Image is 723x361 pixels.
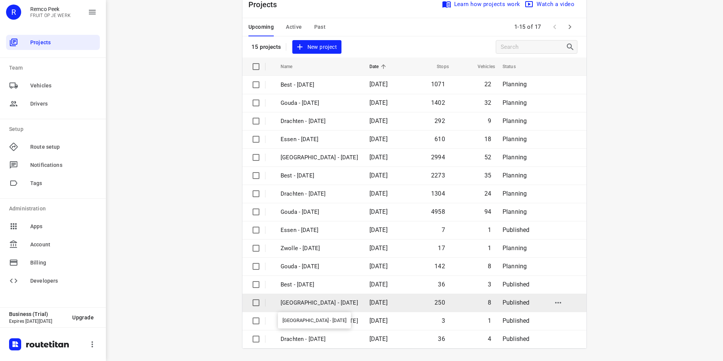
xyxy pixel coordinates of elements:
[281,171,358,180] p: Best - Monday
[442,317,445,324] span: 3
[431,190,445,197] span: 1304
[6,273,100,288] div: Developers
[503,81,527,88] span: Planning
[6,255,100,270] div: Billing
[369,81,388,88] span: [DATE]
[281,244,358,253] p: Zwolle - Friday
[488,335,491,342] span: 4
[66,311,100,324] button: Upgrade
[488,117,491,124] span: 9
[369,335,388,342] span: [DATE]
[442,226,445,233] span: 7
[281,153,358,162] p: Zwolle - Monday
[6,157,100,173] div: Notifications
[30,259,97,267] span: Billing
[286,22,302,32] span: Active
[281,299,358,307] p: [GEOGRAPHIC_DATA] - [DATE]
[9,311,66,317] p: Business (Trial)
[503,335,530,342] span: Published
[369,244,388,252] span: [DATE]
[434,117,445,124] span: 292
[9,64,100,72] p: Team
[6,219,100,234] div: Apps
[248,22,274,32] span: Upcoming
[30,241,97,249] span: Account
[281,226,358,235] p: Essen - Friday
[503,117,527,124] span: Planning
[292,40,341,54] button: New project
[369,190,388,197] span: [DATE]
[281,335,358,344] p: Drachten - Thursday
[438,281,445,288] span: 36
[488,281,491,288] span: 3
[30,277,97,285] span: Developers
[369,99,388,106] span: [DATE]
[30,13,71,18] p: FRUIT OP JE WERK
[281,190,358,198] p: Drachten - Monday
[30,6,71,12] p: Remco Peek
[427,62,449,71] span: Stops
[6,139,100,154] div: Route setup
[431,99,445,106] span: 1402
[72,314,94,321] span: Upgrade
[251,44,281,50] p: 15 projects
[9,319,66,324] p: Expires [DATE][DATE]
[511,19,544,35] span: 1-15 of 17
[30,223,97,230] span: Apps
[6,237,100,252] div: Account
[488,263,491,270] span: 8
[369,62,389,71] span: Date
[503,190,527,197] span: Planning
[6,5,21,20] div: R
[438,335,445,342] span: 36
[484,190,491,197] span: 24
[503,226,530,233] span: Published
[281,208,358,216] p: Gouda - Monday
[488,299,491,306] span: 8
[314,22,326,32] span: Past
[431,154,445,161] span: 2994
[30,143,97,151] span: Route setup
[6,78,100,93] div: Vehicles
[369,281,388,288] span: [DATE]
[503,281,530,288] span: Published
[369,263,388,270] span: [DATE]
[369,172,388,179] span: [DATE]
[503,299,530,306] span: Published
[503,244,527,252] span: Planning
[30,100,97,108] span: Drivers
[281,99,358,107] p: Gouda - Tuesday
[369,135,388,143] span: [DATE]
[6,96,100,111] div: Drivers
[562,19,577,34] span: Next Page
[566,42,577,51] div: Search
[30,161,97,169] span: Notifications
[503,317,530,324] span: Published
[488,317,491,324] span: 1
[501,41,566,53] input: Search projects
[281,81,358,89] p: Best - Wednesday
[503,99,527,106] span: Planning
[503,172,527,179] span: Planning
[30,82,97,90] span: Vehicles
[468,62,495,71] span: Vehicles
[369,226,388,233] span: [DATE]
[503,263,527,270] span: Planning
[9,205,100,213] p: Administration
[484,99,491,106] span: 32
[369,208,388,215] span: [DATE]
[281,262,358,271] p: Gouda - Friday
[484,208,491,215] span: 94
[431,208,445,215] span: 4958
[488,244,491,252] span: 1
[369,117,388,124] span: [DATE]
[503,62,526,71] span: Status
[369,154,388,161] span: [DATE]
[434,135,445,143] span: 610
[6,35,100,50] div: Projects
[6,176,100,191] div: Tags
[484,154,491,161] span: 52
[369,299,388,306] span: [DATE]
[431,172,445,179] span: 2273
[281,280,358,289] p: Best - Friday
